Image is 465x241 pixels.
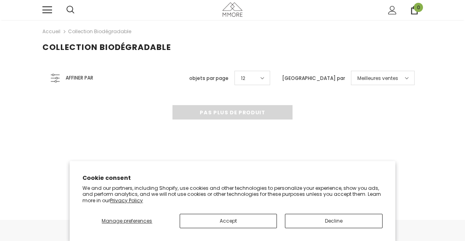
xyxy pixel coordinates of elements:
span: Affiner par [66,74,93,82]
h2: Cookie consent [82,174,382,182]
button: Decline [285,214,383,228]
button: Manage preferences [82,214,171,228]
a: Accueil [42,27,60,36]
label: objets par page [189,74,228,82]
span: Meilleures ventes [357,74,398,82]
label: [GEOGRAPHIC_DATA] par [282,74,345,82]
span: 12 [241,74,245,82]
img: Cas MMORE [222,2,243,16]
span: 0 [414,3,423,12]
span: Collection biodégradable [42,42,171,53]
p: We and our partners, including Shopify, use cookies and other technologies to personalize your ex... [82,185,382,204]
span: Manage preferences [102,217,152,224]
a: 0 [410,6,419,14]
a: Collection biodégradable [68,28,131,35]
button: Accept [180,214,277,228]
a: Privacy Policy [110,197,143,204]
